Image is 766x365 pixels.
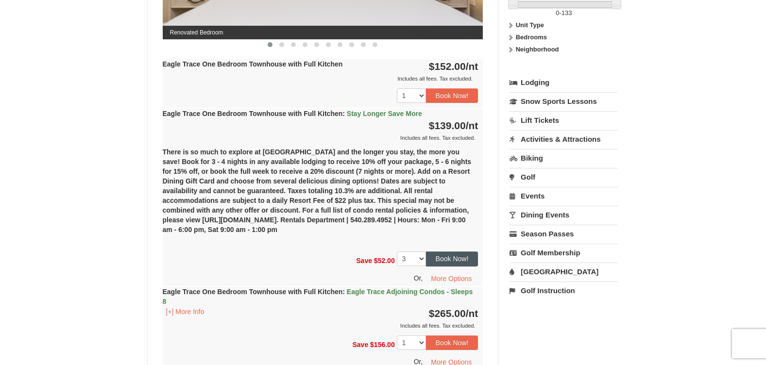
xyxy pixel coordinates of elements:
span: $52.00 [374,257,395,265]
a: Season Passes [510,225,618,243]
a: Dining Events [510,206,618,224]
a: Lodging [510,74,618,91]
div: Includes all fees. Tax excluded. [163,321,478,331]
strong: Eagle Trace One Bedroom Townhouse with Full Kitchen [163,110,422,117]
a: Golf Instruction [510,282,618,299]
span: /nt [466,120,478,131]
span: $265.00 [429,308,466,319]
a: Events [510,187,618,205]
button: More Options [425,271,478,286]
strong: Eagle Trace One Bedroom Townhouse with Full Kitchen [163,60,343,68]
span: Renovated Bedroom [163,26,483,39]
a: Biking [510,149,618,167]
button: [+] More Info [163,306,208,317]
span: /nt [466,308,478,319]
a: [GEOGRAPHIC_DATA] [510,263,618,281]
span: /nt [466,61,478,72]
strong: $152.00 [429,61,478,72]
a: Activities & Attractions [510,130,618,148]
a: Lift Tickets [510,111,618,129]
span: Save [352,340,368,348]
strong: Eagle Trace One Bedroom Townhouse with Full Kitchen [163,288,473,305]
span: $139.00 [429,120,466,131]
span: Or, [414,274,423,282]
span: Eagle Trace Adjoining Condos - Sleeps 8 [163,288,473,305]
span: Stay Longer Save More [347,110,422,117]
button: Book Now! [426,88,478,103]
a: Golf [510,168,618,186]
span: 0 [556,9,559,17]
span: : [342,110,345,117]
strong: Bedrooms [516,33,547,41]
div: Includes all fees. Tax excluded. [163,74,478,83]
div: Includes all fees. Tax excluded. [163,133,478,143]
span: $156.00 [370,340,395,348]
button: Book Now! [426,335,478,350]
span: Save [356,257,372,265]
span: 133 [562,9,572,17]
label: - [510,8,618,18]
a: Golf Membership [510,244,618,262]
strong: Neighborhood [516,46,559,53]
div: There is so much to explore at [GEOGRAPHIC_DATA] and the longer you stay, the more you save! Book... [163,143,483,247]
strong: Unit Type [516,21,544,29]
a: Snow Sports Lessons [510,92,618,110]
button: Book Now! [426,251,478,266]
span: : [342,288,345,296]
